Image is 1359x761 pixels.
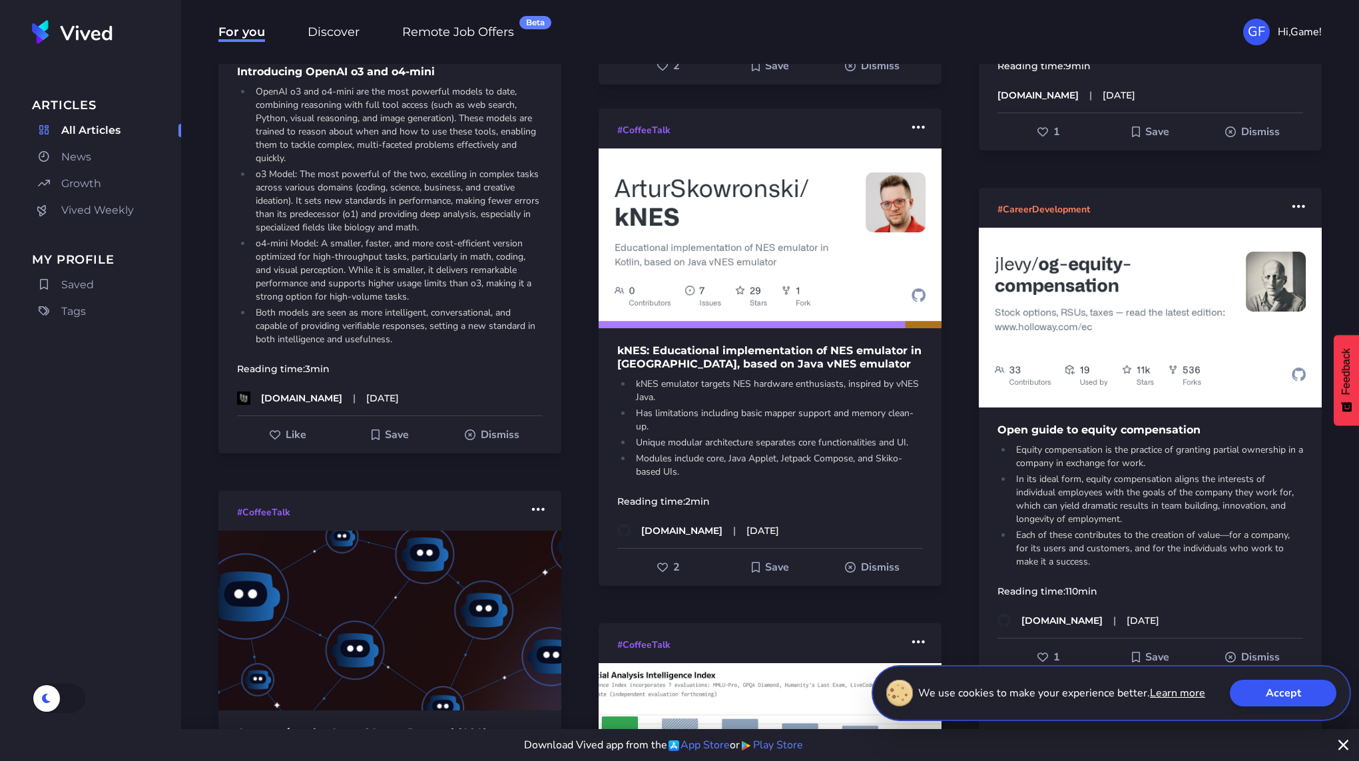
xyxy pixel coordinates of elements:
[906,629,931,655] button: More actions
[719,555,821,579] button: Add to Saved For Later
[821,54,923,78] button: Dismiss
[617,638,671,651] span: # CoffeeTalk
[617,555,719,579] button: Like
[685,495,710,507] time: 2 min
[308,25,360,42] span: Discover
[1099,120,1201,144] button: Add to Saved For Later
[617,122,671,138] a: #CoffeeTalk
[632,436,923,449] li: Unique modular architecture separates core functionalities and UI.
[979,217,1322,627] a: Open guide to equity compensation Equity compensation is the practice of granting partial ownersh...
[1089,89,1092,102] span: |
[237,423,339,447] button: Like
[252,306,543,346] li: Both models are seen as more intelligent, conversational, and capable of providing verifiable res...
[32,120,181,141] a: All Articles
[979,585,1322,598] p: Reading time:
[997,89,1079,102] p: [DOMAIN_NAME]
[599,344,942,371] h1: kNES: Educational implementation of NES emulator in [GEOGRAPHIC_DATA], based on Java vNES emulator
[402,23,514,41] a: Remote Job OffersBeta
[617,636,671,652] a: #CoffeeTalk
[61,202,134,218] span: Vived Weekly
[1012,473,1303,526] li: In its ideal form, equity compensation aligns the interests of individual employees with the goal...
[32,274,181,296] a: Saved
[441,423,543,447] button: Dismiss
[61,123,121,138] span: All Articles
[237,506,290,519] span: # CoffeeTalk
[1012,529,1303,569] li: Each of these contributes to the creation of value—for a company, for its users and customers, an...
[61,176,101,192] span: Growth
[339,423,441,447] button: Add to Saved For Later
[997,726,1090,742] a: #CareerDevelopment
[1201,645,1303,669] button: Dismiss
[305,363,330,375] time: 3 min
[1065,585,1097,597] time: 110 min
[218,23,265,41] a: For you
[32,250,181,269] span: My Profile
[632,452,923,479] li: Modules include core, Java Applet, Jetpack Compose, and Skiko-based UIs.
[366,391,399,405] time: [DATE]
[308,23,360,41] a: Discover
[997,728,1090,741] span: # CareerDevelopment
[979,423,1322,437] h1: Open guide to equity compensation
[1099,645,1201,669] button: Add to Saved For Later
[617,124,671,136] span: # CoffeeTalk
[32,146,181,168] a: News
[872,665,1351,721] div: We use cookies to make your experience better.
[32,173,181,194] a: Growth
[252,85,543,165] li: OpenAI o3 and o4-mini are the most powerful models to date, combining reasoning with full tool ac...
[1278,24,1322,40] span: Hi, Game !
[997,645,1099,669] button: Like
[740,737,803,753] a: Play Store
[1113,614,1116,627] span: |
[32,200,181,221] a: Vived Weekly
[32,20,113,44] img: Vived
[1286,193,1311,220] button: More actions
[252,237,543,304] li: o4-mini Model: A smaller, faster, and more cost-efficient version optimized for high-throughput t...
[252,168,543,234] li: o3 Model: The most powerful of the two, excelling in complex tasks across various domains (coding...
[979,59,1322,73] p: Reading time:
[997,120,1099,144] button: Like
[218,362,561,376] p: Reading time:
[32,301,181,322] a: Tags
[1150,685,1205,701] a: Learn more
[526,496,551,523] button: More actions
[617,54,719,78] button: Like
[1021,614,1103,627] p: [DOMAIN_NAME]
[218,55,561,405] a: Introducing OpenAI o3 and o4-mini OpenAI o3 and o4-mini are the most powerful models to date, com...
[261,391,342,405] p: [DOMAIN_NAME]
[402,25,514,42] span: Remote Job Offers
[353,391,356,405] span: |
[32,96,181,115] span: Articles
[1065,60,1091,72] time: 9 min
[632,407,923,433] li: Has limitations including basic mapper support and memory clean-up.
[1201,120,1303,144] button: Dismiss
[667,737,730,753] a: App Store
[1243,19,1270,45] div: GF
[1103,89,1135,102] time: [DATE]
[906,114,931,140] button: More actions
[632,378,923,404] li: kNES emulator targets NES hardware enthusiasts, inspired by vNES Java.
[218,25,265,42] span: For you
[218,65,561,79] h1: Introducing OpenAI o3 and o4-mini
[1340,348,1352,395] span: Feedback
[746,524,779,537] time: [DATE]
[1230,680,1336,706] button: Accept
[1127,614,1159,627] time: [DATE]
[719,54,821,78] button: Add to Saved For Later
[237,504,290,520] a: #CoffeeTalk
[599,138,942,537] a: kNES: Educational implementation of NES emulator in [GEOGRAPHIC_DATA], based on Java vNES emulato...
[61,277,94,293] span: Saved
[61,304,86,320] span: Tags
[733,524,736,537] span: |
[599,495,942,508] p: Reading time:
[61,149,91,165] span: News
[519,16,551,29] div: Beta
[1012,443,1303,470] li: Equity compensation is the practice of granting partial ownership in a company in exchange for work.
[997,203,1090,216] span: # CareerDevelopment
[641,524,722,537] p: [DOMAIN_NAME]
[821,555,923,579] button: Dismiss
[1334,335,1359,425] button: Feedback - Show survey
[1243,19,1322,45] button: GFHi,Game!
[218,726,561,740] h1: Announcing the Agent2Agent Protocol (A2A)
[997,201,1090,217] a: #CareerDevelopment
